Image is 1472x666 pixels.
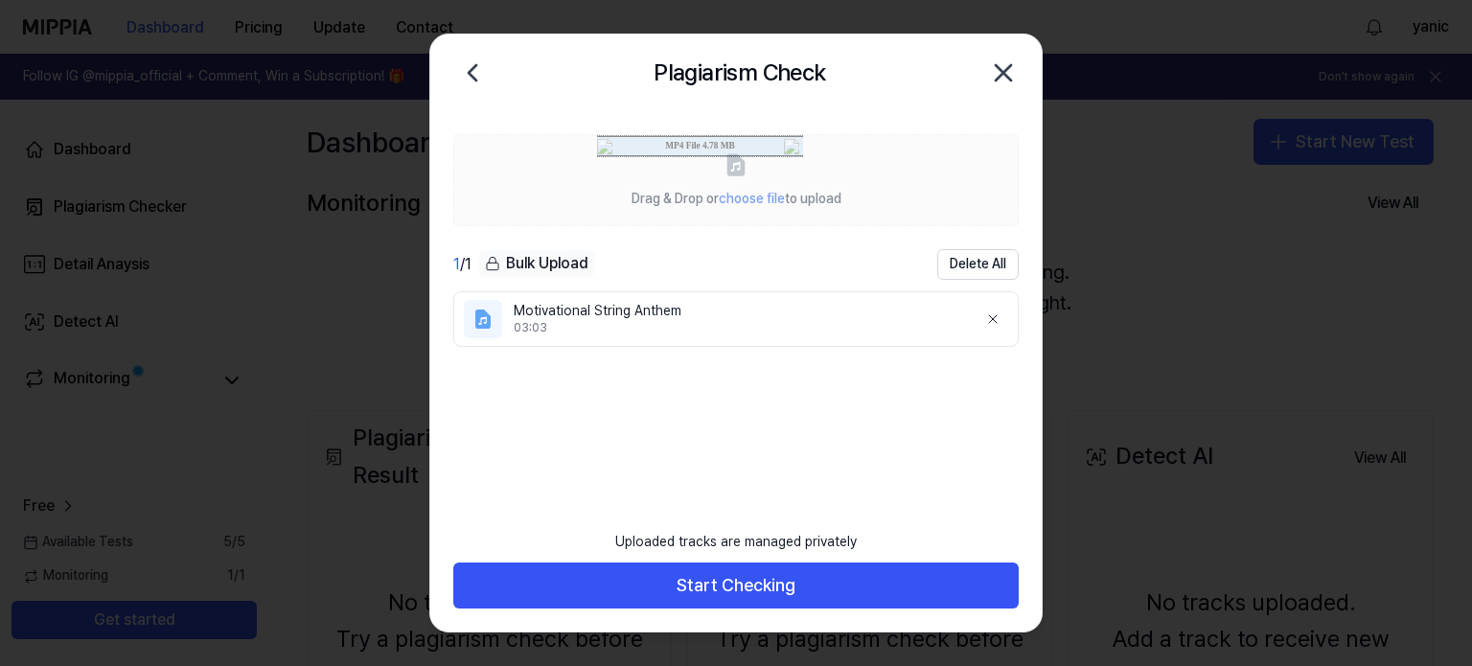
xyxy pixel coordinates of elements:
h2: Plagiarism Check [654,55,825,91]
button: Bulk Upload [479,250,594,278]
button: Delete All [937,249,1019,280]
div: Motivational String Anthem [514,302,962,321]
div: Uploaded tracks are managed privately [604,521,868,563]
div: 03:03 [514,320,962,336]
span: 1 [453,255,460,273]
div: Bulk Upload [479,250,594,277]
span: Drag & Drop or to upload [632,191,841,206]
div: / 1 [453,253,471,276]
button: Start Checking [453,563,1019,609]
span: choose file [719,191,785,206]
